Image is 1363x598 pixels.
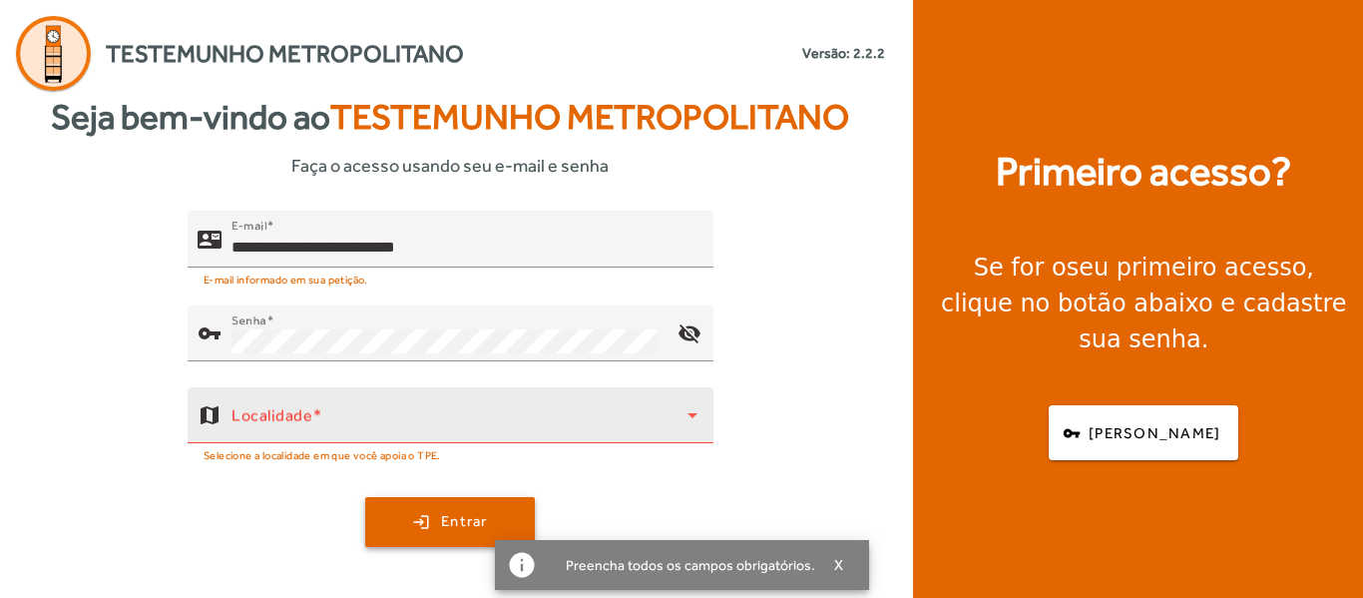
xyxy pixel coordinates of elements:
button: [PERSON_NAME] [1049,405,1238,460]
mat-icon: contact_mail [198,227,222,251]
small: Versão: 2.2.2 [802,43,885,64]
span: Faça o acesso usando seu e-mail e senha [291,152,609,179]
strong: seu primeiro acesso [1067,254,1307,282]
mat-icon: vpn_key [198,321,222,345]
div: Preencha todos os campos obrigatórios. [550,551,815,579]
mat-hint: Selecione a localidade em que você apoia o TPE. [204,443,441,465]
mat-icon: info [507,550,537,580]
button: Entrar [365,497,535,547]
span: Testemunho Metropolitano [106,36,464,72]
mat-label: Localidade [231,405,312,424]
img: Logo Agenda [16,16,91,91]
button: X [815,556,865,574]
span: [PERSON_NAME] [1089,422,1220,445]
strong: Primeiro acesso? [996,142,1291,202]
div: Se for o , clique no botão abaixo e cadastre sua senha. [937,250,1351,357]
span: X [834,556,844,574]
mat-icon: visibility_off [666,309,713,357]
mat-hint: E-mail informado em sua petição. [204,268,368,290]
span: Testemunho Metropolitano [330,97,849,137]
mat-icon: map [198,403,222,427]
mat-label: E-mail [231,218,266,232]
mat-label: Senha [231,312,266,326]
span: Entrar [441,510,488,533]
strong: Seja bem-vindo ao [51,91,849,144]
